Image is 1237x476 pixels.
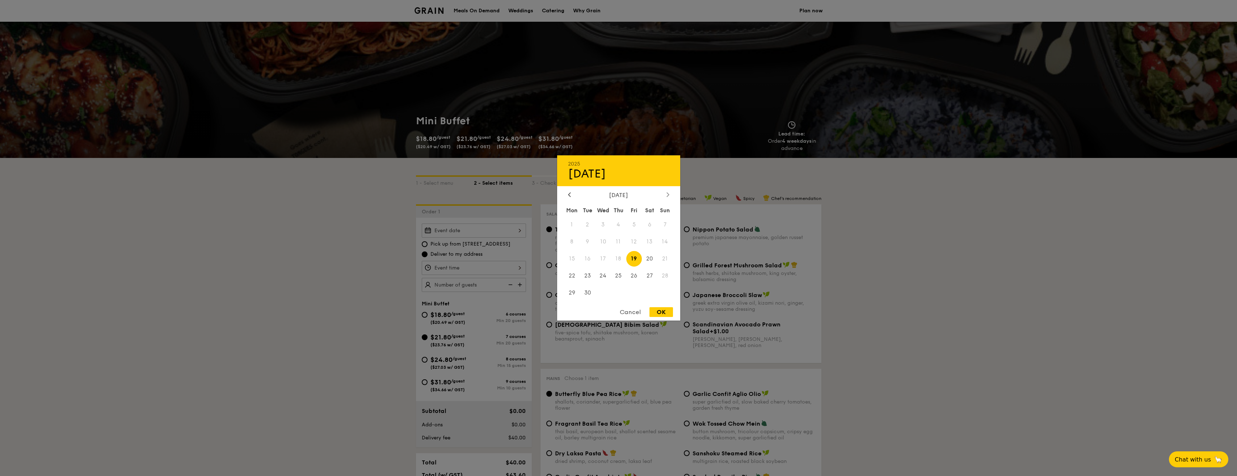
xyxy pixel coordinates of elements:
span: 27 [642,268,657,283]
div: Fri [626,204,642,217]
span: 11 [611,234,626,250]
div: Wed [595,204,611,217]
span: 30 [580,285,595,300]
span: 6 [642,217,657,233]
span: 28 [657,268,673,283]
div: Thu [611,204,626,217]
span: 15 [564,251,580,267]
span: 8 [564,234,580,250]
span: 12 [626,234,642,250]
span: 23 [580,268,595,283]
span: 4 [611,217,626,233]
div: Mon [564,204,580,217]
div: OK [649,307,673,317]
span: 9 [580,234,595,250]
span: 13 [642,234,657,250]
span: 24 [595,268,611,283]
span: Chat with us [1175,456,1211,463]
div: Sun [657,204,673,217]
span: 10 [595,234,611,250]
span: 17 [595,251,611,267]
span: 16 [580,251,595,267]
div: 2025 [568,161,669,167]
span: 29 [564,285,580,300]
span: 20 [642,251,657,267]
span: 25 [611,268,626,283]
span: 2 [580,217,595,233]
span: 🦙 [1214,455,1223,464]
span: 14 [657,234,673,250]
span: 18 [611,251,626,267]
span: 5 [626,217,642,233]
span: 21 [657,251,673,267]
div: Tue [580,204,595,217]
div: [DATE] [568,192,669,199]
span: 22 [564,268,580,283]
div: Cancel [613,307,648,317]
span: 7 [657,217,673,233]
div: Sat [642,204,657,217]
span: 19 [626,251,642,267]
div: [DATE] [568,167,669,181]
span: 1 [564,217,580,233]
span: 3 [595,217,611,233]
button: Chat with us🦙 [1169,451,1228,467]
span: 26 [626,268,642,283]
